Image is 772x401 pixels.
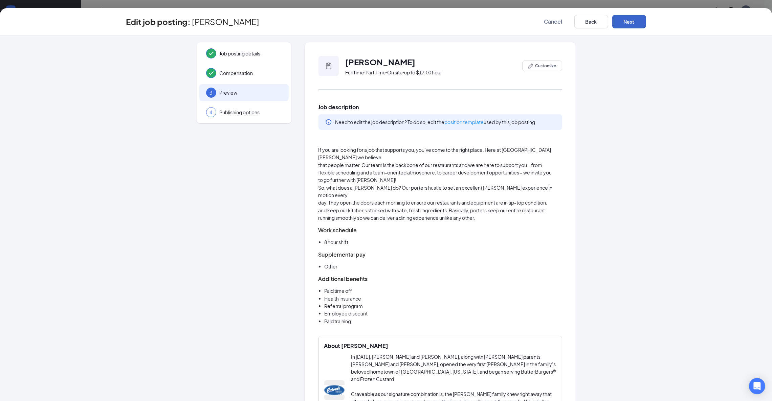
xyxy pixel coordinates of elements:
[325,238,562,246] li: 8 hour shift
[574,15,608,28] button: Back
[318,176,562,184] p: to go further with [PERSON_NAME]!
[318,184,562,199] p: So, what does a [PERSON_NAME] do? Our porters hustle to set an excellent [PERSON_NAME] experience...
[210,109,213,116] span: 4
[536,15,570,28] button: Cancel
[386,69,403,76] span: ‧ On site
[192,18,260,25] span: [PERSON_NAME]
[126,16,191,27] h3: Edit job posting:
[522,61,562,71] button: PencilIconCustomize
[207,49,215,57] svg: Checkmark
[403,69,442,76] span: ‧ up to $17.00 hour
[325,295,562,302] li: Health insurance
[325,317,562,325] li: Paid training
[318,199,562,206] p: day. They open the doors each morning to ensure our restaurants and equipment are in tip-top cond...
[318,214,562,221] p: running smoothly so we can deliver a dining experience unlike any other.
[324,385,345,395] img: Culver's
[749,378,765,394] div: Open Intercom Messenger
[325,302,562,310] li: Referral program
[318,226,562,235] h3: Work schedule
[318,146,562,161] p: If you are looking for a job that supports you, you’ve come to the right place. Here at [GEOGRAPH...
[210,89,213,96] span: 3
[318,169,562,176] p: flexible scheduling and a team-oriented atmosphere, to career development opportunities – we invi...
[318,250,562,259] h3: Supplemental pay
[346,57,416,67] span: [PERSON_NAME]
[325,263,562,270] li: Other
[324,342,389,349] span: About [PERSON_NAME]
[220,109,282,116] span: Publishing options
[325,287,562,294] li: Paid time off
[535,63,556,69] span: Customize
[318,275,562,283] h3: Additional benefits
[528,63,533,69] svg: PencilIcon
[220,70,282,76] span: Compensation
[220,50,282,57] span: Job posting details
[325,310,562,317] li: Employee discount
[346,69,365,76] span: Full Time
[220,89,282,96] span: Preview
[325,62,333,70] svg: Clipboard
[318,207,562,214] p: and keep our kitchens stocked with safe, fresh ingredients. Basically, porters keep our entire re...
[207,69,215,77] svg: Checkmark
[318,161,562,169] p: that people matter. Our team is the backbone of our restaurants and we are here to support you – ...
[335,119,537,125] span: Need to edit the job description? To do so, edit the used by this job posting.
[318,103,562,111] span: Job description
[365,69,386,76] span: ‧ Part Time
[325,119,332,125] svg: Info
[612,15,646,28] button: Next
[445,119,484,125] a: position template
[544,18,563,25] span: Cancel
